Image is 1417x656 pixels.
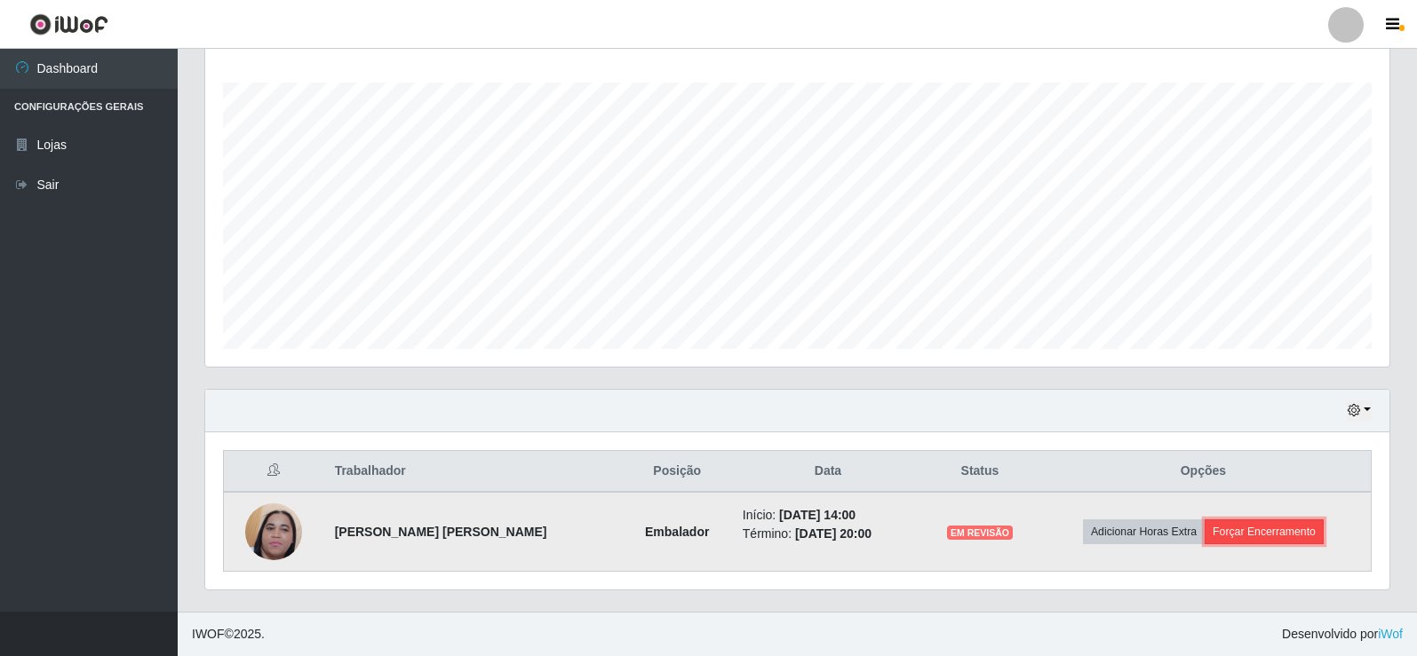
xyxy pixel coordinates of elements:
span: Desenvolvido por [1282,625,1403,644]
li: Término: [743,525,913,543]
th: Trabalhador [324,451,623,493]
button: Adicionar Horas Extra [1083,519,1205,544]
img: 1739383182576.jpeg [245,469,302,595]
strong: Embalador [645,525,709,539]
time: [DATE] 14:00 [779,508,856,522]
span: EM REVISÃO [947,526,1013,540]
button: Forçar Encerramento [1205,519,1324,544]
th: Opções [1036,451,1372,493]
span: © 2025 . [192,625,265,644]
a: iWof [1378,627,1403,641]
time: [DATE] 20:00 [795,526,872,541]
th: Posição [623,451,732,493]
img: CoreUI Logo [29,13,108,36]
th: Status [924,451,1036,493]
th: Data [732,451,924,493]
strong: [PERSON_NAME] [PERSON_NAME] [335,525,547,539]
span: IWOF [192,627,225,641]
li: Início: [743,506,913,525]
